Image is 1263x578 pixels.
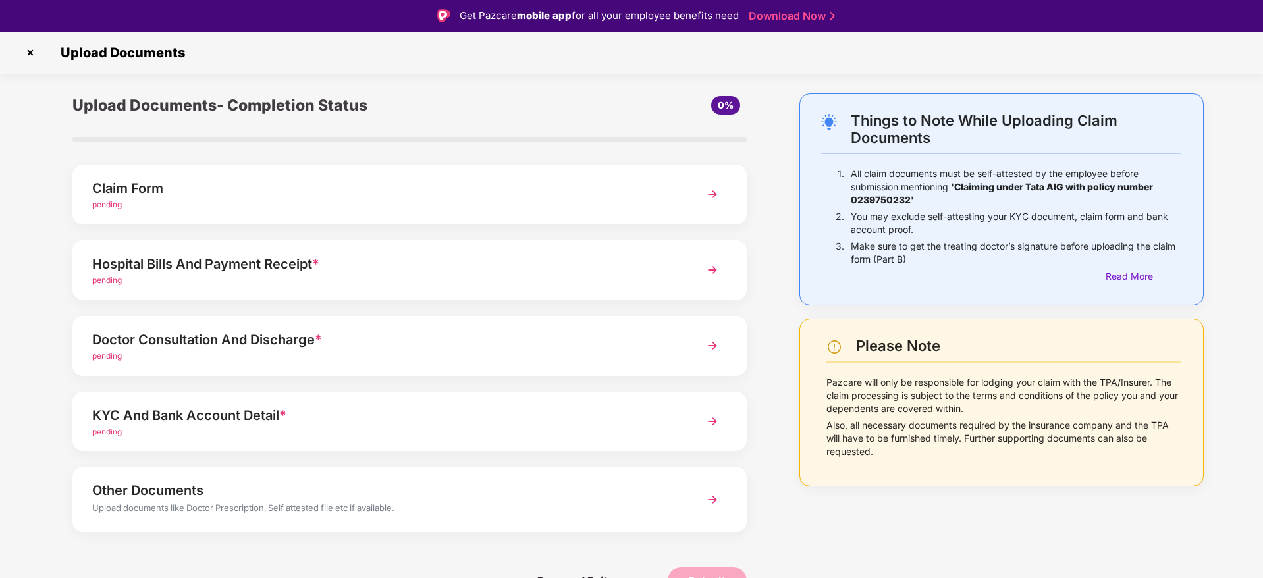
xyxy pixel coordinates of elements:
[701,334,724,357] img: svg+xml;base64,PHN2ZyBpZD0iTmV4dCIgeG1sbnM9Imh0dHA6Ly93d3cudzMub3JnLzIwMDAvc3ZnIiB3aWR0aD0iMzYiIG...
[92,178,674,199] div: Claim Form
[836,210,844,236] p: 2.
[92,253,674,275] div: Hospital Bills And Payment Receipt
[20,42,41,63] img: svg+xml;base64,PHN2ZyBpZD0iQ3Jvc3MtMzJ4MzIiIHhtbG5zPSJodHRwOi8vd3d3LnczLm9yZy8yMDAwL3N2ZyIgd2lkdG...
[851,112,1181,146] div: Things to Note While Uploading Claim Documents
[851,210,1181,236] p: You may exclude self-attesting your KYC document, claim form and bank account proof.
[1106,269,1181,284] div: Read More
[718,99,734,111] span: 0%
[92,427,122,436] span: pending
[826,376,1181,415] p: Pazcare will only be responsible for lodging your claim with the TPA/Insurer. The claim processin...
[826,419,1181,458] p: Also, all necessary documents required by the insurance company and the TPA will have to be furni...
[437,9,450,22] img: Logo
[701,258,724,282] img: svg+xml;base64,PHN2ZyBpZD0iTmV4dCIgeG1sbnM9Imh0dHA6Ly93d3cudzMub3JnLzIwMDAvc3ZnIiB3aWR0aD0iMzYiIG...
[701,409,724,433] img: svg+xml;base64,PHN2ZyBpZD0iTmV4dCIgeG1sbnM9Imh0dHA6Ly93d3cudzMub3JnLzIwMDAvc3ZnIiB3aWR0aD0iMzYiIG...
[851,167,1181,207] p: All claim documents must be self-attested by the employee before submission mentioning
[826,339,842,355] img: svg+xml;base64,PHN2ZyBpZD0iV2FybmluZ18tXzI0eDI0IiBkYXRhLW5hbWU9Ildhcm5pbmcgLSAyNHgyNCIgeG1sbnM9Im...
[836,240,844,266] p: 3.
[517,9,572,22] strong: mobile app
[92,199,122,209] span: pending
[821,114,837,130] img: svg+xml;base64,PHN2ZyB4bWxucz0iaHR0cDovL3d3dy53My5vcmcvMjAwMC9zdmciIHdpZHRoPSIyNC4wOTMiIGhlaWdodD...
[92,275,122,285] span: pending
[92,405,674,426] div: KYC And Bank Account Detail
[72,93,522,117] div: Upload Documents- Completion Status
[830,9,835,23] img: Stroke
[92,501,674,518] div: Upload documents like Doctor Prescription, Self attested file etc if available.
[460,8,739,24] div: Get Pazcare for all your employee benefits need
[92,480,674,501] div: Other Documents
[92,351,122,361] span: pending
[851,240,1181,266] p: Make sure to get the treating doctor’s signature before uploading the claim form (Part B)
[838,167,844,207] p: 1.
[701,182,724,206] img: svg+xml;base64,PHN2ZyBpZD0iTmV4dCIgeG1sbnM9Imh0dHA6Ly93d3cudzMub3JnLzIwMDAvc3ZnIiB3aWR0aD0iMzYiIG...
[851,181,1153,205] b: 'Claiming under Tata AIG with policy number 0239750232'
[749,9,831,23] a: Download Now
[47,45,192,61] span: Upload Documents
[92,329,674,350] div: Doctor Consultation And Discharge
[701,488,724,512] img: svg+xml;base64,PHN2ZyBpZD0iTmV4dCIgeG1sbnM9Imh0dHA6Ly93d3cudzMub3JnLzIwMDAvc3ZnIiB3aWR0aD0iMzYiIG...
[856,337,1181,355] div: Please Note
